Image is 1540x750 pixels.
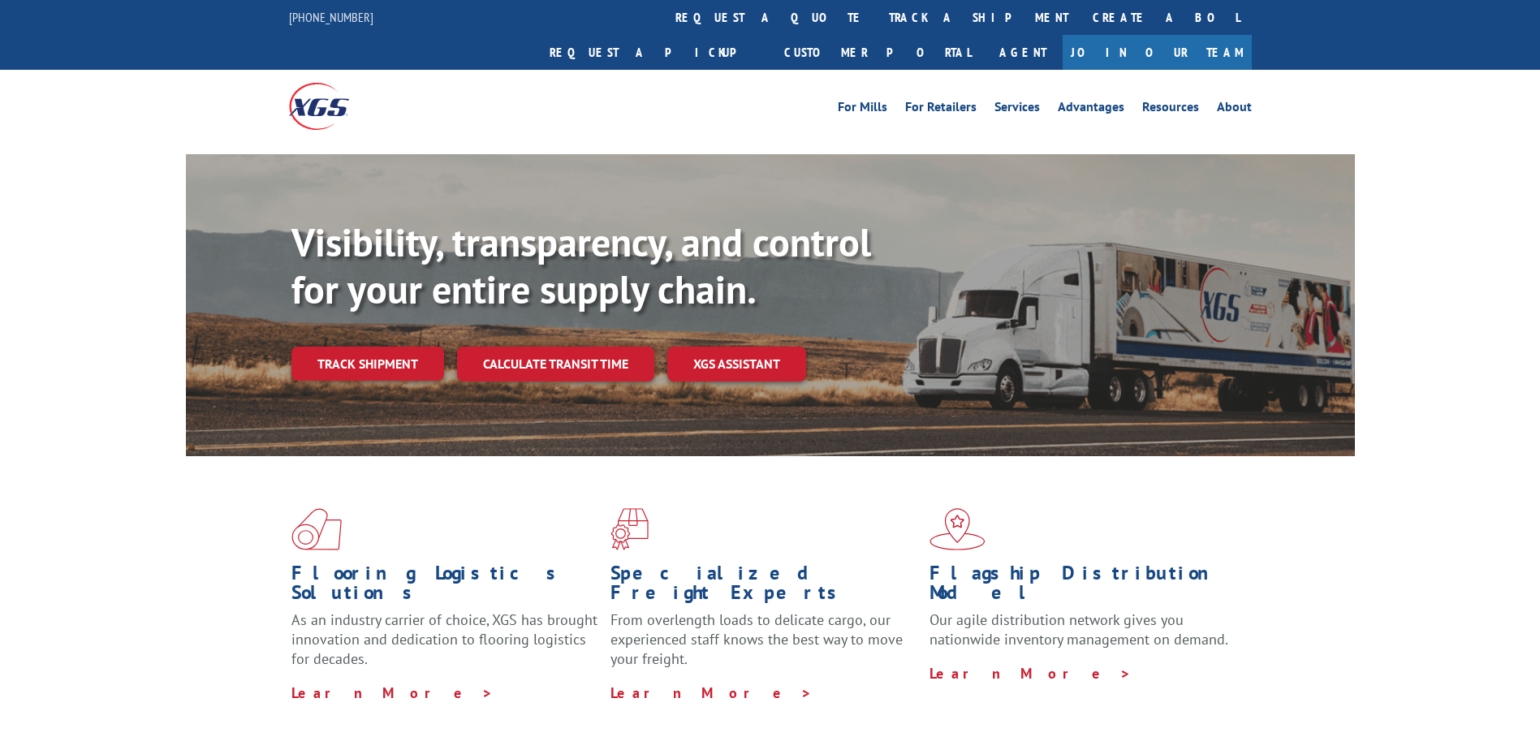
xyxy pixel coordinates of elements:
a: Agent [983,35,1063,70]
h1: Flooring Logistics Solutions [291,563,598,610]
a: Customer Portal [772,35,983,70]
h1: Flagship Distribution Model [930,563,1236,610]
span: Our agile distribution network gives you nationwide inventory management on demand. [930,610,1228,649]
a: Advantages [1058,101,1124,119]
b: Visibility, transparency, and control for your entire supply chain. [291,217,871,314]
a: [PHONE_NUMBER] [289,9,373,25]
a: About [1217,101,1252,119]
a: Learn More > [930,664,1132,683]
a: Learn More > [610,683,813,702]
a: Join Our Team [1063,35,1252,70]
a: For Mills [838,101,887,119]
a: Services [994,101,1040,119]
img: xgs-icon-flagship-distribution-model-red [930,508,986,550]
a: Request a pickup [537,35,772,70]
a: For Retailers [905,101,977,119]
img: xgs-icon-total-supply-chain-intelligence-red [291,508,342,550]
p: From overlength loads to delicate cargo, our experienced staff knows the best way to move your fr... [610,610,917,683]
a: XGS ASSISTANT [667,347,806,381]
a: Resources [1142,101,1199,119]
a: Calculate transit time [457,347,654,381]
span: As an industry carrier of choice, XGS has brought innovation and dedication to flooring logistics... [291,610,597,668]
img: xgs-icon-focused-on-flooring-red [610,508,649,550]
h1: Specialized Freight Experts [610,563,917,610]
a: Learn More > [291,683,494,702]
a: Track shipment [291,347,444,381]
